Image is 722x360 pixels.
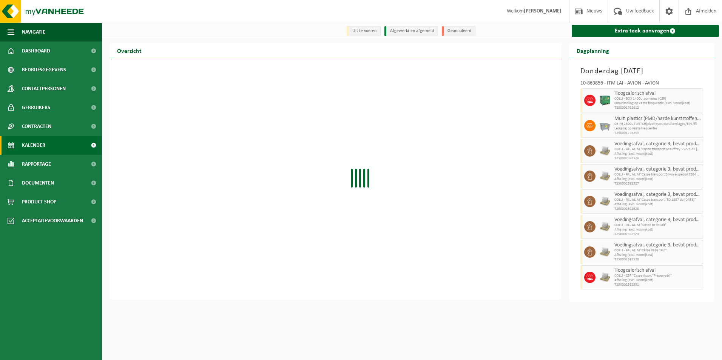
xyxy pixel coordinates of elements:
span: COLLI - PAL ALIM"Casse Base "Ruf" [614,248,701,253]
span: COLLI - PAL ALIM "Casse Base Lait" [614,223,701,228]
span: Kalender [22,136,45,155]
span: Acceptatievoorwaarden [22,211,83,230]
span: Dashboard [22,42,50,60]
span: COLLI - PAL ALIM"Casse transport ITD 1897 du [DATE]" [614,198,701,202]
span: COLLI - PAL ALIM"Casse transport Envoyé spécial 5264 13/08" [614,172,701,177]
img: LP-PA-00000-WDN-11 [599,171,611,182]
span: Voedingsafval, categorie 3, bevat producten van dierlijke oorsprong, kunststof verpakking [614,166,701,172]
span: Voedingsafval, categorie 3, bevat producten van dierlijke oorsprong, kunststof verpakking [614,141,701,147]
span: T250001762612 [614,106,701,110]
span: Voedingsafval, categorie 3, bevat producten van dierlijke oorsprong, kunststof verpakking [614,242,701,248]
img: LP-PA-00000-WDN-11 [599,145,611,157]
img: LP-PA-00000-WDN-11 [599,246,611,258]
span: T250001775259 [614,131,701,135]
h2: Overzicht [110,43,149,58]
span: CB-PB 2500L SWITCH(plastiques durs/cerclages/EPS/fil [614,122,701,126]
span: Multi plastics (PMD/harde kunststoffen/spanbanden/EPS/folie naturel/folie gemengd) [614,116,701,122]
span: Contactpersonen [22,79,66,98]
span: Lediging op vaste frequentie [614,126,701,131]
img: WB-2500-GAL-GY-01 [599,120,611,131]
span: Afhaling (excl. voorrijkost) [614,228,701,232]
span: Rapportage [22,155,51,174]
span: Hoogcalorisch afval [614,268,701,274]
span: Afhaling (excl. voorrijkost) [614,177,701,182]
span: Contracten [22,117,51,136]
img: LP-PA-00000-WDN-11 [599,196,611,207]
h2: Dagplanning [569,43,617,58]
span: T250002592529 [614,232,701,237]
span: T250002592528 [614,207,701,211]
li: Uit te voeren [347,26,381,36]
img: LP-PA-00000-WDN-11 [599,221,611,232]
span: COLLI - CSR "Casse Appro"Préservatif" [614,274,701,278]
span: T250002592526 [614,156,701,161]
img: LP-PA-00000-WDN-11 [599,272,611,283]
span: COLLI - BOX 1400L ,cornières (CSR) [614,97,701,101]
strong: [PERSON_NAME] [524,8,562,14]
a: Extra taak aanvragen [572,25,719,37]
span: Documenten [22,174,54,192]
span: T250002592530 [614,257,701,262]
img: PB-HB-1400-HPE-GN-01 [599,95,611,106]
span: Gebruikers [22,98,50,117]
span: Voedingsafval, categorie 3, bevat producten van dierlijke oorsprong, kunststof verpakking [614,217,701,223]
span: Omwisseling op vaste frequentie (excl. voorrijkost) [614,101,701,106]
span: Product Shop [22,192,56,211]
span: Afhaling (excl. voorrijkost) [614,152,701,156]
div: 10-863856 - ITM LAI - AVION - AVION [580,81,703,88]
span: Voedingsafval, categorie 3, bevat producten van dierlijke oorsprong, kunststof verpakking [614,192,701,198]
h3: Donderdag [DATE] [580,66,703,77]
span: Afhaling (excl. voorrijkost) [614,253,701,257]
span: Afhaling (excl. voorrijkost) [614,278,701,283]
li: Afgewerkt en afgemeld [384,26,438,36]
span: Afhaling (excl. voorrijkost) [614,202,701,207]
span: Bedrijfsgegevens [22,60,66,79]
li: Geannuleerd [442,26,475,36]
span: COLLI - PAL ALIM "Casse transport Mauffrey 55221 du [DATE] [614,147,701,152]
span: T250002592527 [614,182,701,186]
span: T250002592531 [614,283,701,287]
span: Navigatie [22,23,45,42]
span: Hoogcalorisch afval [614,91,701,97]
